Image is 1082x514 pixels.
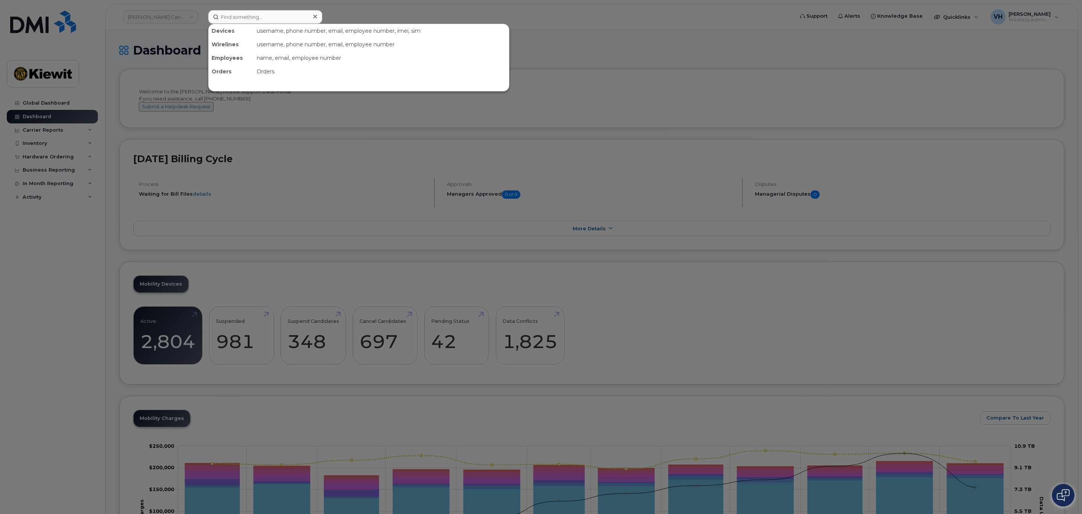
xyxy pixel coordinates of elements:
div: Orders [254,65,509,78]
img: Open chat [1057,489,1070,501]
div: username, phone number, email, employee number, imei, sim [254,24,509,38]
div: name, email, employee number [254,51,509,65]
div: username, phone number, email, employee number [254,38,509,51]
div: Orders [209,65,254,78]
div: Devices [209,24,254,38]
div: Wirelines [209,38,254,51]
div: Employees [209,51,254,65]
